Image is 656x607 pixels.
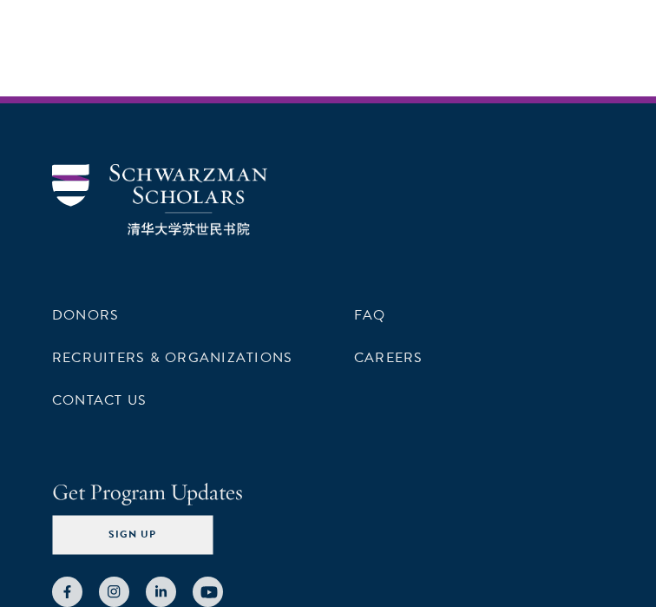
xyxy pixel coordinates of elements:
a: Careers [354,347,423,368]
a: Recruiters & Organizations [52,347,292,368]
a: Contact Us [52,390,147,411]
button: Sign Up [52,516,213,555]
img: Schwarzman Scholars [52,164,267,236]
a: Donors [52,305,119,326]
h4: Get Program Updates [52,476,604,509]
a: FAQ [354,305,386,326]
